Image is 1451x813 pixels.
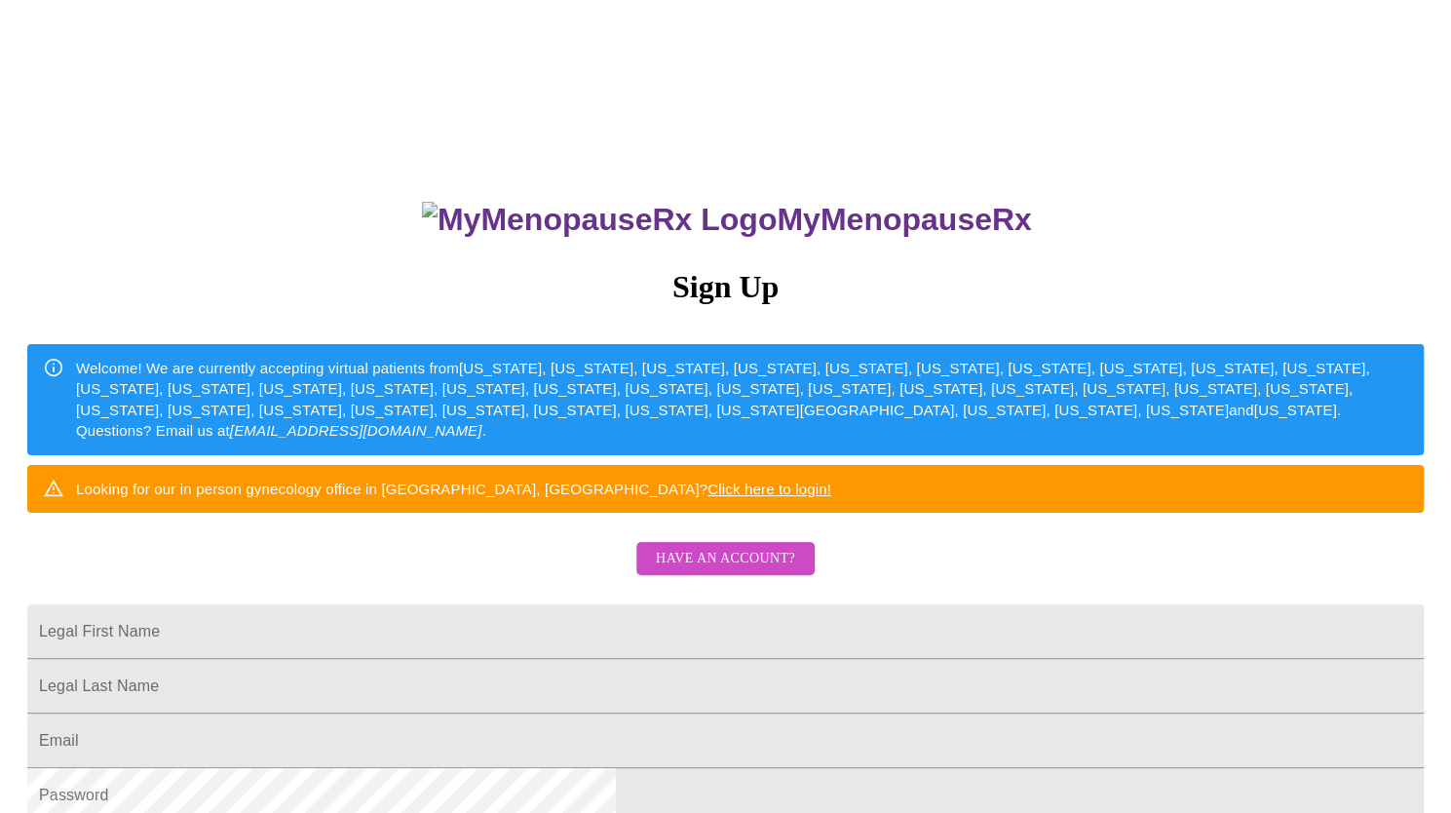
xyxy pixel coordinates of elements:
[656,547,795,571] span: Have an account?
[76,350,1408,449] div: Welcome! We are currently accepting virtual patients from [US_STATE], [US_STATE], [US_STATE], [US...
[76,471,831,507] div: Looking for our in person gynecology office in [GEOGRAPHIC_DATA], [GEOGRAPHIC_DATA]?
[230,422,482,439] em: [EMAIL_ADDRESS][DOMAIN_NAME]
[422,202,777,238] img: MyMenopauseRx Logo
[631,563,820,580] a: Have an account?
[636,542,815,576] button: Have an account?
[30,202,1425,238] h3: MyMenopauseRx
[707,481,831,497] a: Click here to login!
[27,269,1424,305] h3: Sign Up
